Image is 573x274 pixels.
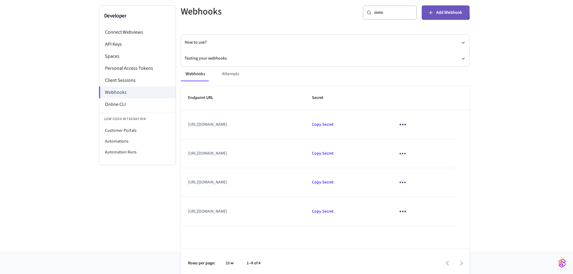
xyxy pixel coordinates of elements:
li: Online CLI [99,98,176,110]
button: How to use? [185,35,466,51]
li: Automation Runs [99,147,176,158]
li: Personal Access Tokens [99,62,176,74]
span: Copied! [312,208,334,214]
td: [URL][DOMAIN_NAME] [181,110,305,139]
td: [URL][DOMAIN_NAME] [181,168,305,197]
h5: Webhooks [181,5,322,18]
td: [URL][DOMAIN_NAME] [181,197,305,226]
li: Webhooks [99,86,176,98]
span: Copied! [312,179,334,185]
li: Connect Webviews [99,26,176,38]
li: Low Code Integration [99,113,176,125]
span: Secret [312,93,331,103]
p: 1–4 of 4 [247,260,260,266]
img: SeamLogoGradient.69752ec5.svg [559,258,566,268]
span: Endpoint URL [188,93,221,103]
li: Automations [99,136,176,147]
p: Rows per page: [188,260,215,266]
button: Add Webhook [422,5,470,20]
li: Customer Portals [99,125,176,136]
h3: Developer [104,12,171,20]
table: sticky table [181,86,470,226]
button: Testing your webhooks [185,51,466,66]
li: API Keys [99,38,176,50]
span: Copied! [312,122,334,128]
div: ant example [181,67,470,81]
li: Client Sessions [99,74,176,86]
button: Webhooks [181,67,210,81]
span: Copied! [312,150,334,156]
span: Add Webhook [436,9,462,17]
td: [URL][DOMAIN_NAME] [181,139,305,168]
div: 10 [223,259,237,268]
li: Spaces [99,50,176,62]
